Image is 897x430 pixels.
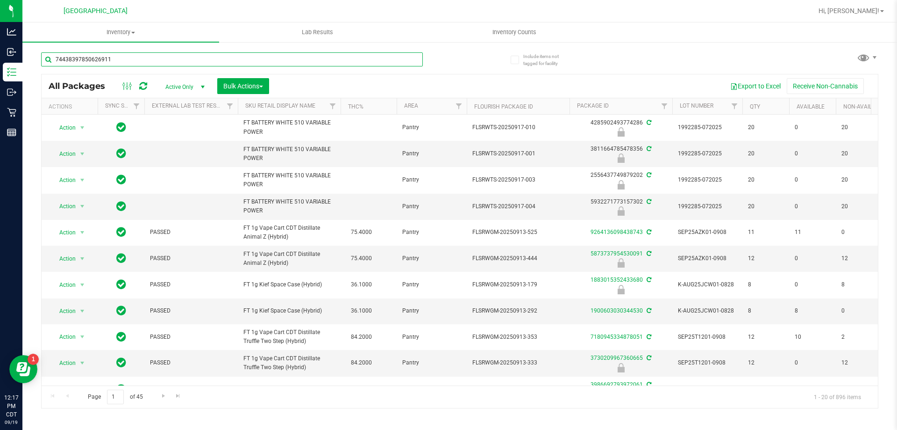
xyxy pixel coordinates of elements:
[795,280,830,289] span: 0
[472,123,564,132] span: FLSRWTS-20250917-010
[346,330,377,344] span: 84.2000
[150,333,232,342] span: PASSED
[748,202,783,211] span: 20
[795,202,830,211] span: 0
[748,358,783,367] span: 12
[7,67,16,77] inline-svg: Inventory
[678,175,737,184] span: 1992285-072025
[645,277,651,283] span: Sync from Compliance System
[841,228,877,237] span: 0
[243,224,335,241] span: FT 1g Vape Cart CDT Distillate Animal Z (Hybrid)
[7,87,16,97] inline-svg: Outbound
[289,28,346,36] span: Lab Results
[243,145,335,163] span: FT BATTERY WHITE 510 VARIABLE POWER
[77,200,88,213] span: select
[402,333,461,342] span: Pantry
[107,390,124,404] input: 1
[472,149,564,158] span: FLSRWTS-20250917-001
[171,390,185,402] a: Go to the last page
[243,306,335,315] span: FT 1g Kief Space Case (Hybrid)
[116,252,126,265] span: In Sync
[678,202,737,211] span: 1992285-072025
[795,149,830,158] span: 0
[402,254,461,263] span: Pantry
[116,278,126,291] span: In Sync
[678,358,737,367] span: SEP25T1201-0908
[150,228,232,237] span: PASSED
[645,250,651,257] span: Sync from Compliance System
[591,277,643,283] a: 1883015352433680
[243,171,335,189] span: FT BATTERY WHITE 510 VARIABLE POWER
[150,306,232,315] span: PASSED
[404,102,418,109] a: Area
[748,149,783,158] span: 20
[474,103,533,110] a: Flourish Package ID
[80,390,150,404] span: Page of 45
[591,307,643,314] a: 1900603030344530
[51,200,76,213] span: Action
[645,229,651,235] span: Sync from Compliance System
[795,254,830,263] span: 0
[645,381,651,388] span: Sync from Compliance System
[472,175,564,184] span: FLSRWTS-20250917-003
[795,123,830,132] span: 0
[116,330,126,343] span: In Sync
[678,333,737,342] span: SEP25T1201-0908
[402,202,461,211] span: Pantry
[51,330,76,343] span: Action
[402,123,461,132] span: Pantry
[402,175,461,184] span: Pantry
[150,254,232,263] span: PASSED
[577,102,609,109] a: Package ID
[591,355,643,361] a: 3730209967360665
[841,254,877,263] span: 12
[795,306,830,315] span: 8
[806,390,869,404] span: 1 - 20 of 896 items
[568,258,674,268] div: Newly Received
[568,363,674,372] div: Newly Received
[472,333,564,342] span: FLSRWGM-20250913-353
[645,146,651,152] span: Sync from Compliance System
[645,334,651,340] span: Sync from Compliance System
[346,383,377,396] span: 36.1000
[77,252,88,265] span: select
[645,172,651,178] span: Sync from Compliance System
[795,175,830,184] span: 0
[243,118,335,136] span: FT BATTERY WHITE 510 VARIABLE POWER
[51,278,76,292] span: Action
[645,355,651,361] span: Sync from Compliance System
[568,285,674,294] div: Newly Received
[795,228,830,237] span: 11
[568,171,674,189] div: 2556437749879202
[51,357,76,370] span: Action
[116,226,126,239] span: In Sync
[402,385,461,394] span: Pantry
[22,28,219,36] span: Inventory
[795,358,830,367] span: 0
[678,280,737,289] span: K-AUG25JCW01-0828
[116,147,126,160] span: In Sync
[678,149,737,158] span: 1992285-072025
[243,354,335,372] span: FT 1g Vape Cart CDT Distillate Truffle Two Step (Hybrid)
[795,385,830,394] span: 0
[568,197,674,216] div: 5932271773157302
[49,103,94,110] div: Actions
[51,252,76,265] span: Action
[678,306,737,315] span: K-AUG25JCW01-0828
[591,250,643,257] a: 5873737954530091
[568,118,674,137] div: 4285902493774286
[219,22,416,42] a: Lab Results
[645,119,651,126] span: Sync from Compliance System
[678,228,737,237] span: SEP25AZK01-0908
[591,229,643,235] a: 9264136098438743
[77,147,88,160] span: select
[797,103,825,110] a: Available
[748,280,783,289] span: 8
[748,175,783,184] span: 20
[77,330,88,343] span: select
[346,304,377,318] span: 36.1000
[568,206,674,216] div: Newly Received
[4,419,18,426] p: 09/19
[748,385,783,394] span: 8
[678,123,737,132] span: 1992285-072025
